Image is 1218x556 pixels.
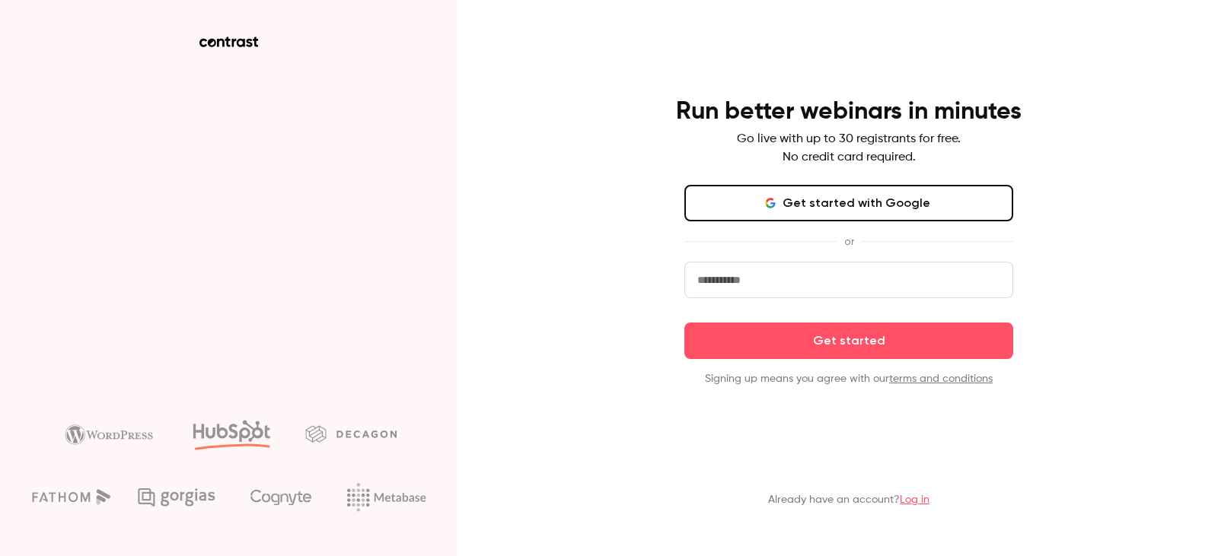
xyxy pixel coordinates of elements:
button: Get started with Google [684,185,1013,221]
p: Signing up means you agree with our [684,371,1013,386]
p: Go live with up to 30 registrants for free. No credit card required. [737,130,961,167]
span: or [837,234,862,249]
a: terms and conditions [889,373,993,384]
a: Log in [900,494,929,505]
button: Get started [684,322,1013,359]
h4: Run better webinars in minutes [676,97,1022,127]
img: decagon [305,425,397,442]
p: Already have an account? [768,492,929,507]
